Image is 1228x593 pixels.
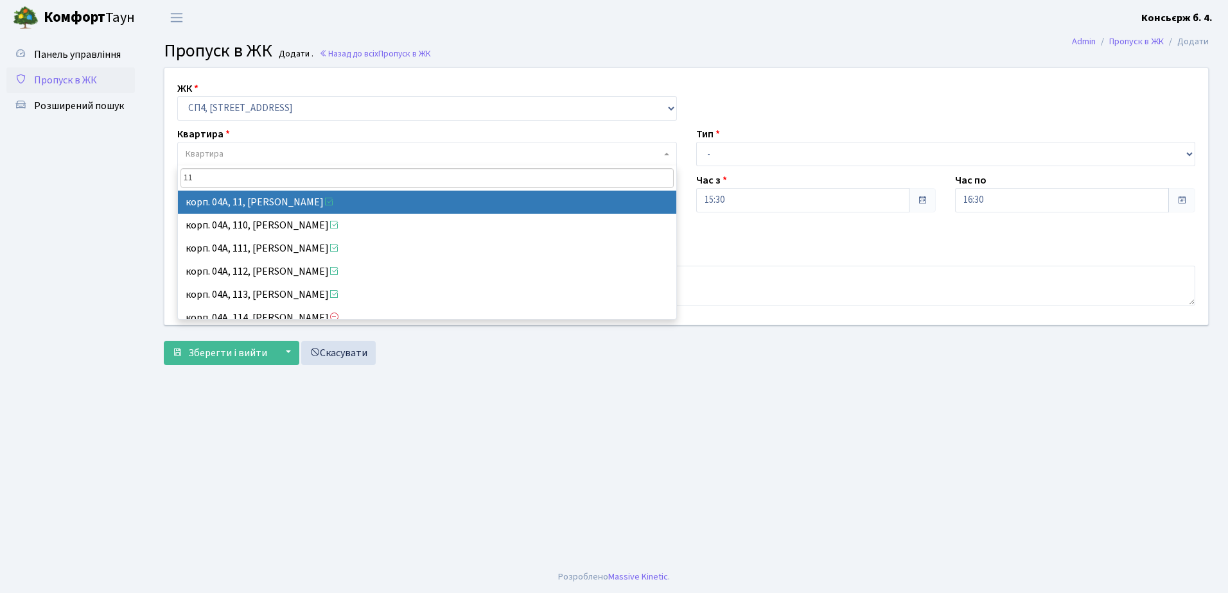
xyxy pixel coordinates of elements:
[276,49,313,60] small: Додати .
[1053,28,1228,55] nav: breadcrumb
[164,38,272,64] span: Пропуск в ЖК
[1109,35,1164,48] a: Пропуск в ЖК
[6,67,135,93] a: Пропуск в ЖК
[319,47,431,60] a: Назад до всіхПропуск в ЖК
[178,260,676,283] li: корп. 04А, 112, [PERSON_NAME]
[178,237,676,260] li: корп. 04А, 111, [PERSON_NAME]
[34,47,121,62] span: Панель управління
[186,148,224,160] span: Квартира
[34,73,97,87] span: Пропуск в ЖК
[34,99,124,113] span: Розширений пошук
[696,173,727,188] label: Час з
[1141,11,1213,25] b: Консьєрж б. 4.
[178,191,676,214] li: корп. 04А, 11, [PERSON_NAME]
[178,283,676,306] li: корп. 04А, 113, [PERSON_NAME]
[696,126,720,142] label: Тип
[1072,35,1096,48] a: Admin
[44,7,105,28] b: Комфорт
[188,346,267,360] span: Зберегти і вийти
[178,306,676,329] li: корп. 04А, 114, [PERSON_NAME]
[178,214,676,237] li: корп. 04А, 110, [PERSON_NAME]
[177,81,198,96] label: ЖК
[1141,10,1213,26] a: Консьєрж б. 4.
[44,7,135,29] span: Таун
[6,42,135,67] a: Панель управління
[161,7,193,28] button: Переключити навігацію
[1164,35,1209,49] li: Додати
[955,173,987,188] label: Час по
[177,126,230,142] label: Квартира
[301,341,376,365] a: Скасувати
[558,570,670,584] div: Розроблено .
[164,341,276,365] button: Зберегти і вийти
[6,93,135,119] a: Розширений пошук
[13,5,39,31] img: logo.png
[608,570,668,583] a: Massive Kinetic
[378,47,431,60] span: Пропуск в ЖК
